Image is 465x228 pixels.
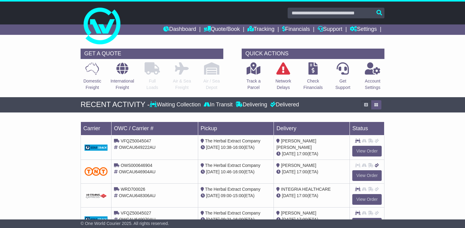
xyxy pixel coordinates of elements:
[121,187,145,192] span: WRD700026
[318,24,342,35] a: Support
[150,101,202,108] div: Waiting Collection
[282,169,295,174] span: [DATE]
[303,78,323,91] p: Check Financials
[221,169,232,174] span: 10:46
[282,24,310,35] a: Financials
[205,138,260,143] span: The Herbal Extract Company
[201,144,271,151] div: - (ETA)
[297,193,307,198] span: 17:00
[119,217,156,222] span: OWCAU649070AU
[85,167,108,175] img: TNT_Domestic.png
[276,151,347,157] div: (ETA)
[233,217,244,222] span: 16:00
[112,122,198,135] td: OWC / Carrier #
[205,163,260,168] span: The Herbal Extract Company
[365,78,380,91] p: Account Settings
[233,193,244,198] span: 15:00
[119,193,156,198] span: OWCAU648306AU
[269,101,299,108] div: Delivered
[221,217,232,222] span: 09:21
[297,169,307,174] span: 17:00
[352,146,382,156] a: View Order
[85,216,108,222] img: GetCarrierServiceDarkLogo
[276,138,316,150] span: [PERSON_NAME] [PERSON_NAME]
[297,217,307,222] span: 17:00
[276,216,347,223] div: (ETA)
[281,211,316,215] span: [PERSON_NAME]
[352,170,382,181] a: View Order
[275,78,291,91] p: Network Delays
[81,100,150,109] div: RECENT ACTIVITY -
[202,101,234,108] div: In Transit
[81,49,223,59] div: GET A QUOTE
[274,122,350,135] td: Delivery
[81,221,169,226] span: © One World Courier 2025. All rights reserved.
[206,169,220,174] span: [DATE]
[205,187,260,192] span: The Herbal Extract Company
[221,145,232,150] span: 10:38
[234,101,269,108] div: Delivering
[110,62,134,94] a: InternationalFreight
[248,24,274,35] a: Tracking
[119,145,156,150] span: OWCAU649222AU
[233,145,244,150] span: 16:00
[350,24,377,35] a: Settings
[121,211,151,215] span: VFQZ50045027
[121,163,153,168] span: OWS000646904
[276,169,347,175] div: (ETA)
[352,194,382,205] a: View Order
[246,62,261,94] a: Track aParcel
[276,193,347,199] div: (ETA)
[201,216,271,223] div: - (ETA)
[335,78,350,91] p: Get Support
[206,217,220,222] span: [DATE]
[221,193,232,198] span: 09:00
[145,78,160,91] p: Full Loads
[198,122,274,135] td: Pickup
[85,145,108,151] img: GetCarrierServiceDarkLogo
[83,62,101,94] a: DomesticFreight
[281,163,316,168] span: [PERSON_NAME]
[121,138,151,143] span: VFQZ50045047
[233,169,244,174] span: 16:00
[281,187,331,192] span: INTEGRIA HEALTHCARE
[85,192,108,199] img: GetCarrierServiceDarkLogo
[206,193,220,198] span: [DATE]
[275,62,291,94] a: NetworkDelays
[163,24,196,35] a: Dashboard
[242,49,384,59] div: QUICK ACTIONS
[350,122,384,135] td: Status
[297,151,307,156] span: 17:00
[81,122,112,135] td: Carrier
[335,62,351,94] a: GetSupport
[282,151,295,156] span: [DATE]
[204,24,240,35] a: Quote/Book
[119,169,156,174] span: OWCAU646904AU
[282,217,295,222] span: [DATE]
[111,78,134,91] p: International Freight
[282,193,295,198] span: [DATE]
[203,78,220,91] p: Air / Sea Depot
[247,78,261,91] p: Track a Parcel
[201,169,271,175] div: - (ETA)
[303,62,323,94] a: CheckFinancials
[201,193,271,199] div: - (ETA)
[173,78,191,91] p: Air & Sea Freight
[83,78,101,91] p: Domestic Freight
[365,62,381,94] a: AccountSettings
[205,211,260,215] span: The Herbal Extract Company
[206,145,220,150] span: [DATE]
